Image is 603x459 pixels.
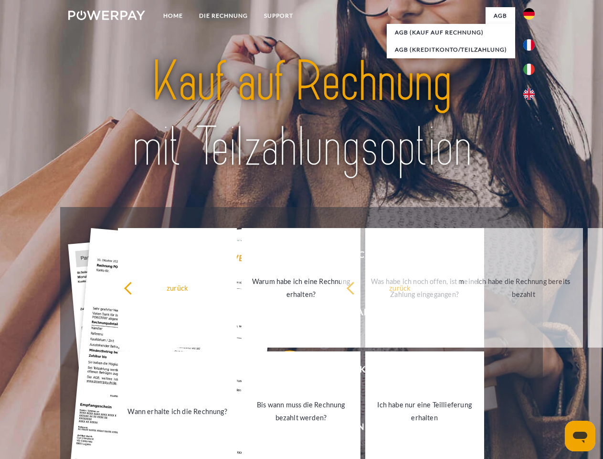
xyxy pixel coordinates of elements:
[387,41,515,58] a: AGB (Kreditkonto/Teilzahlung)
[247,275,355,301] div: Warum habe ich eine Rechnung erhalten?
[486,7,515,24] a: agb
[91,46,512,183] img: title-powerpay_de.svg
[346,281,454,294] div: zurück
[247,398,355,424] div: Bis wann muss die Rechnung bezahlt werden?
[565,421,595,451] iframe: Schaltfläche zum Öffnen des Messaging-Fensters
[124,281,231,294] div: zurück
[124,404,231,417] div: Wann erhalte ich die Rechnung?
[470,275,577,301] div: Ich habe die Rechnung bereits bezahlt
[191,7,256,24] a: DIE RECHNUNG
[155,7,191,24] a: Home
[523,39,535,51] img: fr
[371,398,478,424] div: Ich habe nur eine Teillieferung erhalten
[387,24,515,41] a: AGB (Kauf auf Rechnung)
[523,88,535,100] img: en
[523,64,535,75] img: it
[523,8,535,20] img: de
[68,11,145,20] img: logo-powerpay-white.svg
[256,7,301,24] a: SUPPORT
